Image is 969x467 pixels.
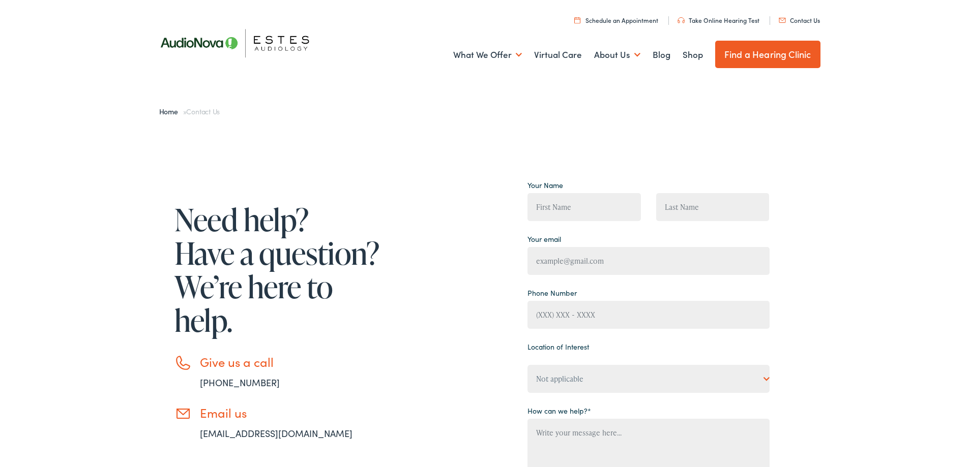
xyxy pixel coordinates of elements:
[656,193,770,221] input: Last Name
[527,234,561,244] label: Your email
[594,36,640,74] a: About Us
[527,341,589,352] label: Location of Interest
[527,288,577,298] label: Phone Number
[678,17,685,23] img: utility icon
[200,406,383,420] h3: Email us
[159,106,183,116] a: Home
[200,376,280,389] a: [PHONE_NUMBER]
[453,36,522,74] a: What We Offer
[574,17,580,23] img: utility icon
[527,180,563,191] label: Your Name
[653,36,670,74] a: Blog
[683,36,703,74] a: Shop
[186,106,220,116] span: Contact Us
[534,36,582,74] a: Virtual Care
[527,247,770,275] input: example@gmail.com
[200,355,383,369] h3: Give us a call
[174,203,383,337] h1: Need help? Have a question? We’re here to help.
[574,16,658,24] a: Schedule an Appointment
[715,41,820,68] a: Find a Hearing Clinic
[779,16,820,24] a: Contact Us
[527,301,770,329] input: (XXX) XXX - XXXX
[159,106,220,116] span: »
[678,16,759,24] a: Take Online Hearing Test
[779,18,786,23] img: utility icon
[527,406,591,416] label: How can we help?
[527,193,641,221] input: First Name
[200,427,353,440] a: [EMAIL_ADDRESS][DOMAIN_NAME]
